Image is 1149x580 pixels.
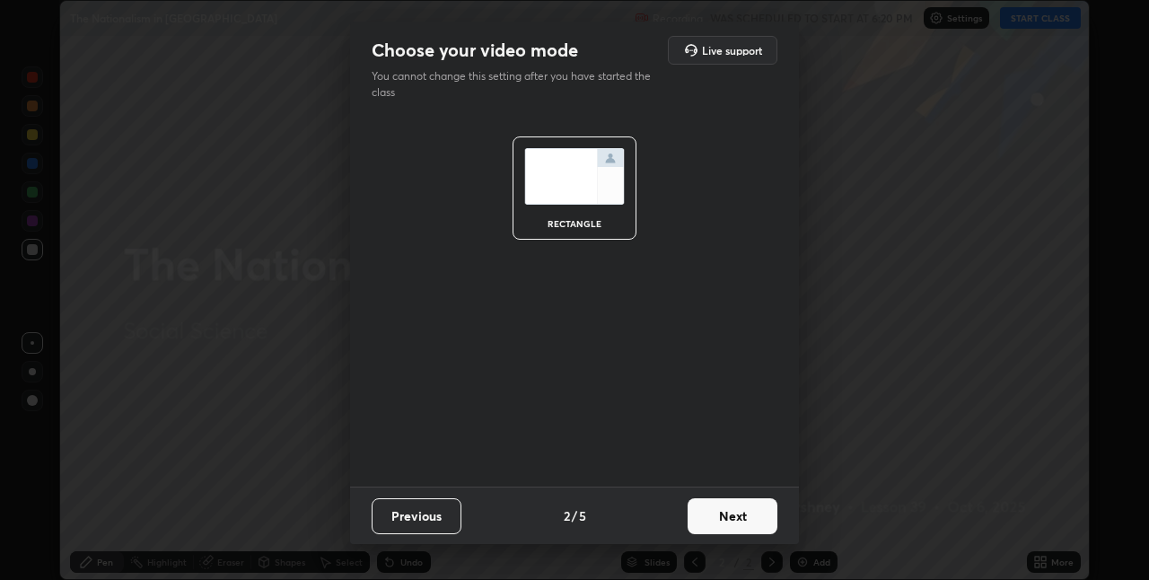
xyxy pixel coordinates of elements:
button: Previous [372,498,461,534]
h2: Choose your video mode [372,39,578,62]
h4: 2 [564,506,570,525]
img: normalScreenIcon.ae25ed63.svg [524,148,625,205]
div: rectangle [539,219,610,228]
h4: / [572,506,577,525]
h4: 5 [579,506,586,525]
p: You cannot change this setting after you have started the class [372,68,662,101]
h5: Live support [702,45,762,56]
button: Next [688,498,777,534]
